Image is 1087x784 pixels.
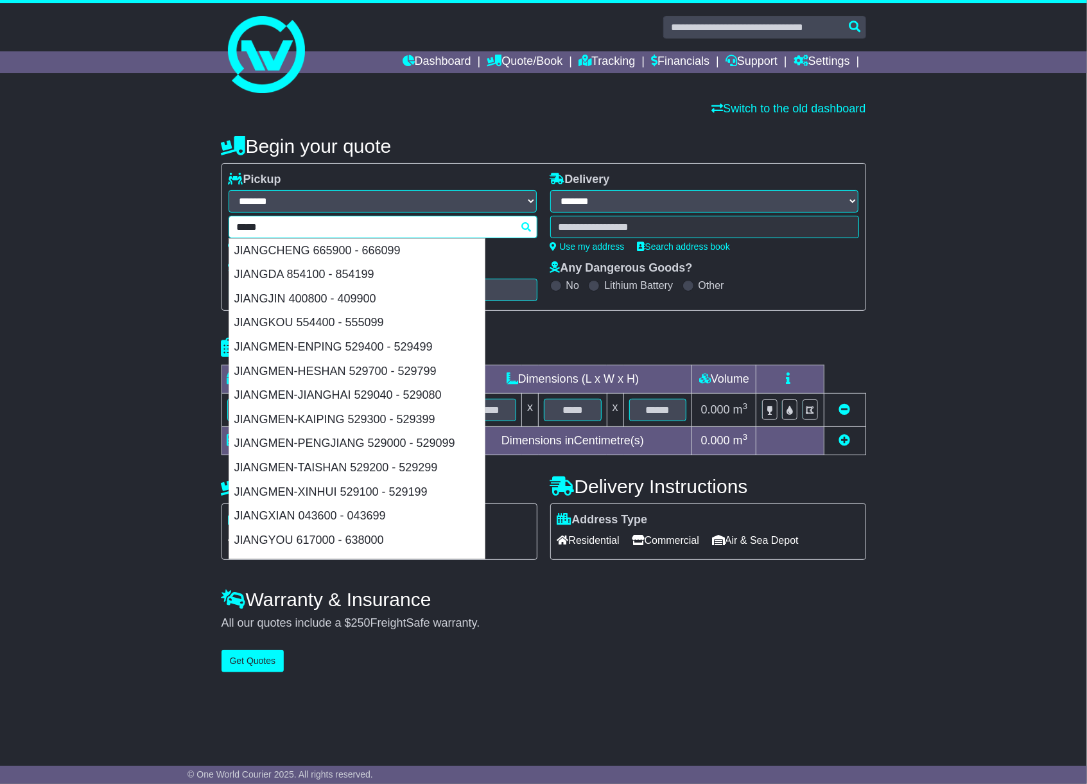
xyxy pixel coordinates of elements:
[651,51,709,73] a: Financials
[487,51,562,73] a: Quote/Book
[604,279,673,292] label: Lithium Battery
[229,480,485,505] div: JIANGMEN-XINHUI 529100 - 529199
[229,173,281,187] label: Pickup
[403,51,471,73] a: Dashboard
[222,135,866,157] h4: Begin your quote
[229,239,485,263] div: JIANGCHENG 665900 - 666099
[701,434,730,447] span: 0.000
[522,394,539,427] td: x
[839,403,851,416] a: Remove this item
[550,476,866,497] h4: Delivery Instructions
[229,311,485,335] div: JIANGKOU 554400 - 555099
[229,504,485,528] div: JIANGXIAN 043600 - 043699
[229,335,485,360] div: JIANGMEN-ENPING 529400 - 529499
[638,241,730,252] a: Search address book
[712,530,799,550] span: Air & Sea Depot
[229,456,485,480] div: JIANGMEN-TAISHAN 529200 - 529299
[699,279,724,292] label: Other
[578,51,635,73] a: Tracking
[557,513,648,527] label: Address Type
[711,102,865,115] a: Switch to the old dashboard
[632,530,699,550] span: Commercial
[229,528,485,553] div: JIANGYOU 617000 - 638000
[692,365,756,394] td: Volume
[222,589,866,610] h4: Warranty & Insurance
[726,51,778,73] a: Support
[229,431,485,456] div: JIANGMEN-PENGJIANG 529000 - 529099
[733,434,748,447] span: m
[229,360,485,384] div: JIANGMEN-HESHAN 529700 - 529799
[222,337,383,358] h4: Package details |
[222,616,866,631] div: All our quotes include a $ FreightSafe warranty.
[550,261,693,275] label: Any Dangerous Goods?
[222,365,329,394] td: Type
[229,408,485,432] div: JIANGMEN-KAIPING 529300 - 529399
[229,263,485,287] div: JIANGDA 854100 - 854199
[794,51,850,73] a: Settings
[557,530,620,550] span: Residential
[839,434,851,447] a: Add new item
[733,403,748,416] span: m
[222,427,329,455] td: Total
[743,401,748,411] sup: 3
[550,241,625,252] a: Use my address
[566,279,579,292] label: No
[550,173,610,187] label: Delivery
[229,383,485,408] div: JIANGMEN-JIANGHAI 529040 - 529080
[607,394,623,427] td: x
[229,287,485,311] div: JIANGJIN 400800 - 409900
[743,432,748,442] sup: 3
[701,403,730,416] span: 0.000
[222,650,284,672] button: Get Quotes
[229,216,537,238] typeahead: Please provide city
[453,427,692,455] td: Dimensions in Centimetre(s)
[229,552,485,577] div: JIANGYOU 635000
[187,769,373,780] span: © One World Courier 2025. All rights reserved.
[222,476,537,497] h4: Pickup Instructions
[453,365,692,394] td: Dimensions (L x W x H)
[351,616,370,629] span: 250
